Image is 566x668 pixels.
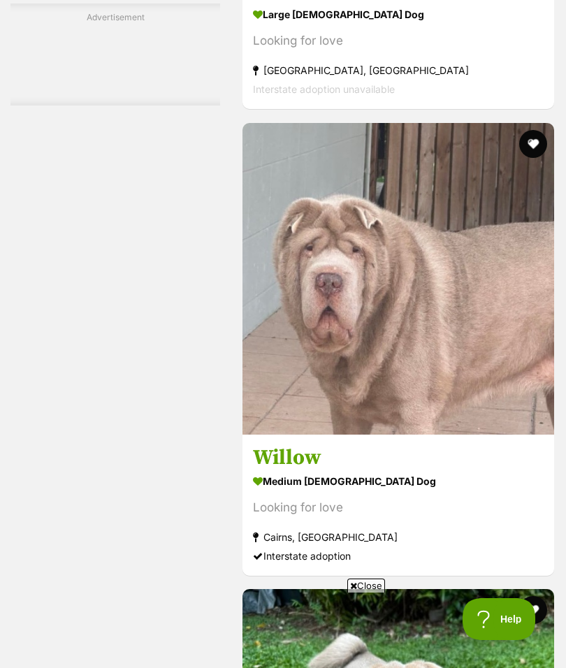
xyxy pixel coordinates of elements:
div: Advertisement [10,3,220,106]
img: Willow - Shar Pei Dog [242,123,554,435]
h3: Willow [253,444,544,471]
iframe: Advertisement [29,598,537,661]
iframe: Help Scout Beacon - Open [463,598,538,640]
strong: medium [DEMOGRAPHIC_DATA] Dog [253,471,544,491]
strong: Cairns, [GEOGRAPHIC_DATA] [253,528,544,546]
div: Interstate adoption [253,546,544,565]
div: Looking for love [253,32,544,51]
span: Close [347,579,385,593]
span: Interstate adoption unavailable [253,84,395,96]
div: Looking for love [253,498,544,517]
button: favourite [519,130,547,158]
strong: [GEOGRAPHIC_DATA], [GEOGRAPHIC_DATA] [253,61,544,80]
a: Willow medium [DEMOGRAPHIC_DATA] Dog Looking for love Cairns, [GEOGRAPHIC_DATA] Interstate adoption [242,434,554,576]
strong: large [DEMOGRAPHIC_DATA] Dog [253,5,544,25]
